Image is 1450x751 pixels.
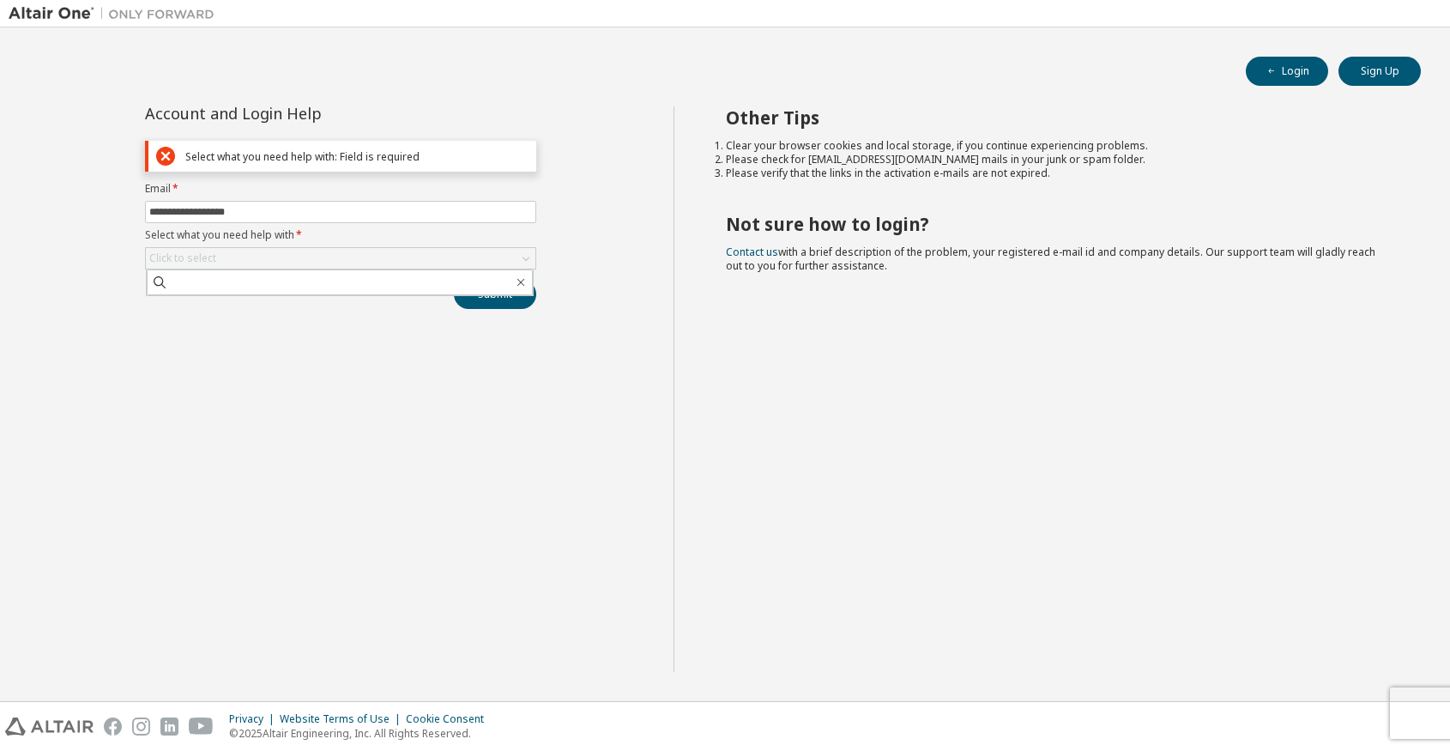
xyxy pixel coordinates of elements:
a: Contact us [726,245,778,259]
h2: Other Tips [726,106,1391,129]
label: Select what you need help with [145,228,536,242]
img: youtube.svg [189,718,214,736]
li: Please verify that the links in the activation e-mails are not expired. [726,167,1391,180]
div: Click to select [146,248,535,269]
img: altair_logo.svg [5,718,94,736]
label: Email [145,182,536,196]
span: with a brief description of the problem, your registered e-mail id and company details. Our suppo... [726,245,1375,273]
div: Privacy [229,712,280,726]
h2: Not sure how to login? [726,213,1391,235]
button: Login [1246,57,1328,86]
button: Sign Up [1338,57,1421,86]
img: instagram.svg [132,718,150,736]
div: Select what you need help with: Field is required [185,150,529,163]
img: facebook.svg [104,718,122,736]
li: Please check for [EMAIL_ADDRESS][DOMAIN_NAME] mails in your junk or spam folder. [726,153,1391,167]
p: © 2025 Altair Engineering, Inc. All Rights Reserved. [229,726,494,741]
div: Website Terms of Use [280,712,406,726]
img: Altair One [9,5,223,22]
div: Click to select [149,251,216,265]
img: linkedin.svg [160,718,178,736]
li: Clear your browser cookies and local storage, if you continue experiencing problems. [726,139,1391,153]
div: Cookie Consent [406,712,494,726]
div: Account and Login Help [145,106,458,120]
